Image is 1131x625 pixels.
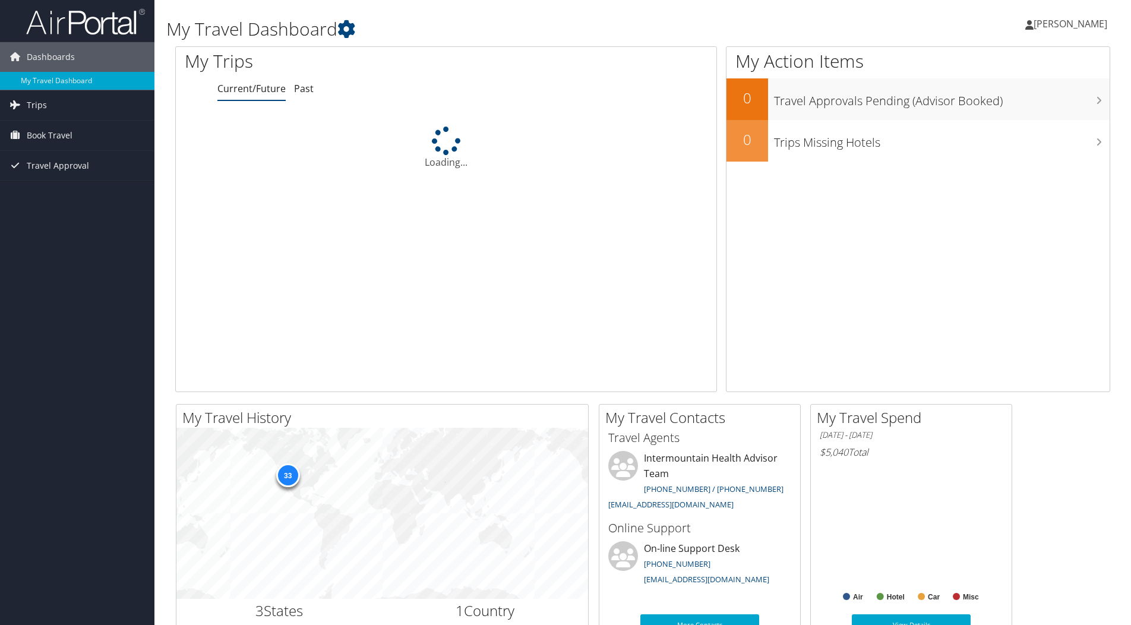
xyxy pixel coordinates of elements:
[644,574,769,585] a: [EMAIL_ADDRESS][DOMAIN_NAME]
[820,446,1003,459] h6: Total
[391,601,580,621] h2: Country
[853,593,863,601] text: Air
[1025,6,1119,42] a: [PERSON_NAME]
[602,541,797,590] li: On-line Support Desk
[644,558,710,569] a: [PHONE_NUMBER]
[774,128,1110,151] h3: Trips Missing Hotels
[644,484,784,494] a: [PHONE_NUMBER] / [PHONE_NUMBER]
[276,463,299,487] div: 33
[726,78,1110,120] a: 0Travel Approvals Pending (Advisor Booked)
[726,49,1110,74] h1: My Action Items
[27,121,72,150] span: Book Travel
[928,593,940,601] text: Car
[602,451,797,514] li: Intermountain Health Advisor Team
[726,88,768,108] h2: 0
[27,42,75,72] span: Dashboards
[294,82,314,95] a: Past
[608,499,734,510] a: [EMAIL_ADDRESS][DOMAIN_NAME]
[26,8,145,36] img: airportal-logo.png
[255,601,264,620] span: 3
[27,90,47,120] span: Trips
[1034,17,1107,30] span: [PERSON_NAME]
[820,446,848,459] span: $5,040
[456,601,464,620] span: 1
[608,520,791,536] h3: Online Support
[726,120,1110,162] a: 0Trips Missing Hotels
[817,408,1012,428] h2: My Travel Spend
[27,151,89,181] span: Travel Approval
[887,593,905,601] text: Hotel
[176,127,716,169] div: Loading...
[185,49,482,74] h1: My Trips
[182,408,588,428] h2: My Travel History
[820,430,1003,441] h6: [DATE] - [DATE]
[217,82,286,95] a: Current/Future
[774,87,1110,109] h3: Travel Approvals Pending (Advisor Booked)
[166,17,801,42] h1: My Travel Dashboard
[963,593,979,601] text: Misc
[605,408,800,428] h2: My Travel Contacts
[185,601,374,621] h2: States
[726,130,768,150] h2: 0
[608,430,791,446] h3: Travel Agents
